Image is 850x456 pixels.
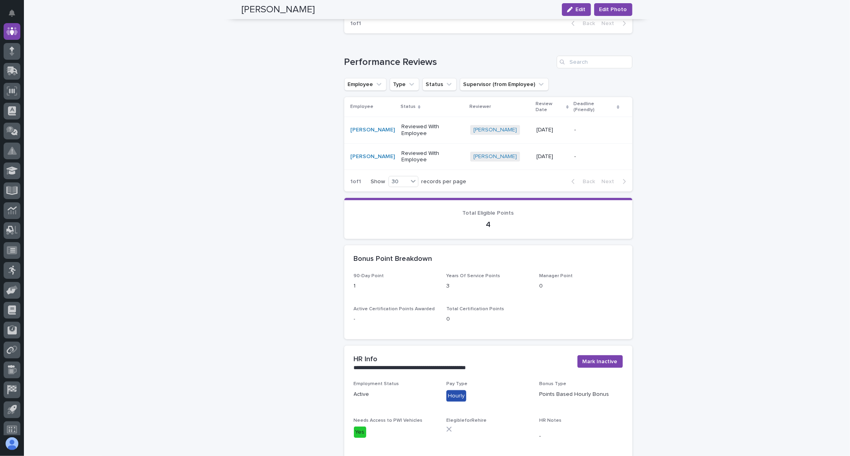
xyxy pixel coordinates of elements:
tr: [PERSON_NAME] Reviewed With Employee[PERSON_NAME] [DATE]-- [344,143,632,170]
p: 1 of 1 [344,14,368,33]
a: [PERSON_NAME] [473,153,517,160]
div: Yes [354,427,366,438]
span: Years Of Service Points [446,274,500,278]
p: Employee [351,102,374,111]
p: Review Date [536,100,564,114]
p: Deadline (Friendly) [573,100,615,114]
button: Next [599,178,632,185]
p: 1 [354,282,437,290]
h2: HR Info [354,355,378,364]
button: Edit Photo [594,3,632,16]
span: Bonus Type [539,382,566,386]
p: Reviewed With Employee [402,150,464,164]
span: Mark Inactive [583,358,618,366]
p: 1 of 1 [344,172,368,192]
p: Reviewer [469,102,491,111]
button: Notifications [4,5,20,22]
tr: [PERSON_NAME] Reviewed With Employee[PERSON_NAME] [DATE]-- [344,117,632,144]
span: Total Certification Points [446,307,504,311]
a: [PERSON_NAME] [473,127,517,133]
button: Next [599,20,632,27]
span: Edit Photo [599,6,627,14]
span: Employment Status [354,382,399,386]
div: Hourly [446,390,466,402]
span: Back [578,179,595,184]
button: Status [422,78,457,91]
a: [PERSON_NAME] [351,153,395,160]
p: 0 [446,315,530,323]
span: Edit [576,7,586,12]
p: Status [401,102,416,111]
a: [PERSON_NAME] [351,127,395,133]
button: Edit [562,3,591,16]
p: Reviewed With Employee [402,123,464,137]
p: - [574,152,577,160]
p: - [354,315,437,323]
p: - [539,432,622,440]
h2: [PERSON_NAME] [242,4,315,16]
span: Back [578,21,595,26]
button: Employee [344,78,387,91]
p: [DATE] [536,153,568,160]
button: users-avatar [4,435,20,452]
p: 4 [354,220,623,229]
span: ElegibleforRehire [446,418,487,423]
span: Next [602,179,619,184]
span: 90-Day Point [354,274,384,278]
p: Show [371,178,385,185]
input: Search [557,56,632,68]
p: records per page [422,178,467,185]
p: 3 [446,282,530,290]
h2: Bonus Point Breakdown [354,255,432,264]
span: HR Notes [539,418,561,423]
button: Supervisor (from Employee) [460,78,549,91]
button: Type [390,78,419,91]
span: Needs Access to PWI Vehicles [354,418,423,423]
span: Manager Point [539,274,573,278]
p: Points Based Hourly Bonus [539,390,622,399]
p: 0 [539,282,622,290]
p: - [574,125,577,133]
span: Pay Type [446,382,467,386]
h1: Performance Reviews [344,57,554,68]
button: Back [565,178,599,185]
p: Active [354,390,437,399]
span: Next [602,21,619,26]
div: Notifications [10,10,20,22]
div: 30 [389,178,408,186]
span: Active Certification Points Awarded [354,307,435,311]
span: Total Eligible Points [463,210,514,216]
button: Mark Inactive [577,355,623,368]
button: Back [565,20,599,27]
p: [DATE] [536,127,568,133]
